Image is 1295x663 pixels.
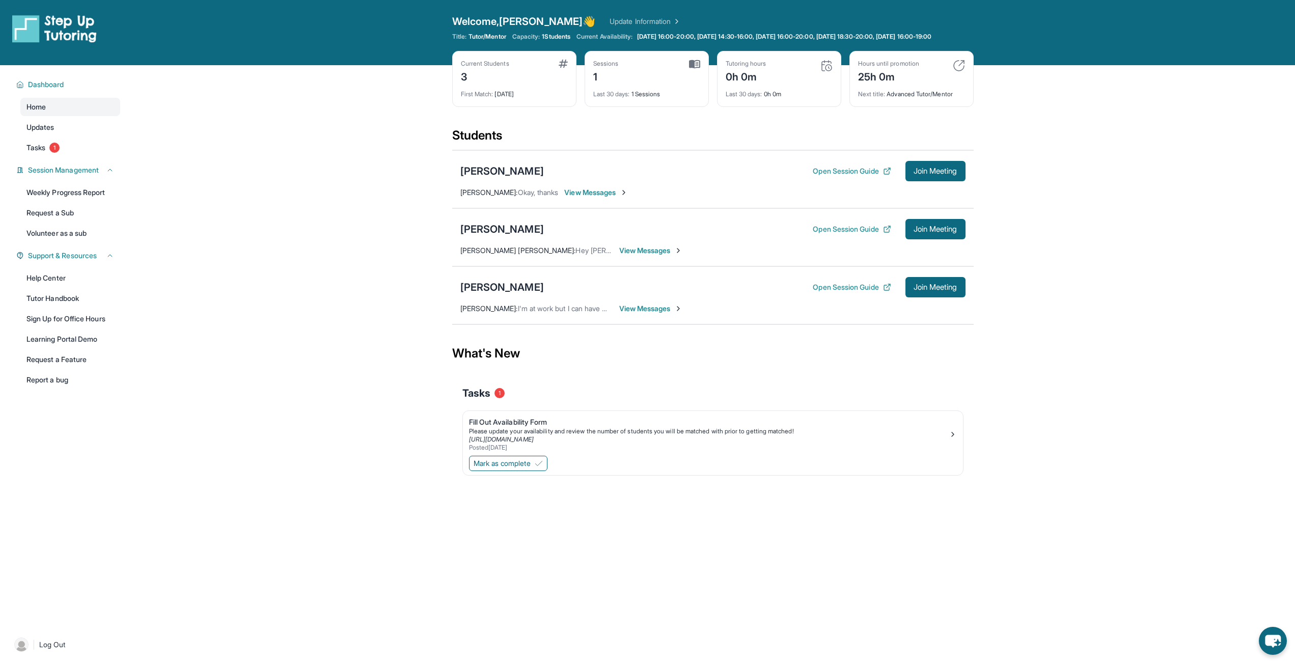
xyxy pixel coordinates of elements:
span: Last 30 days : [726,90,762,98]
button: Open Session Guide [813,166,891,176]
div: Posted [DATE] [469,444,949,452]
div: Sessions [593,60,619,68]
span: View Messages [619,303,683,314]
span: First Match : [461,90,493,98]
div: [PERSON_NAME] [460,164,544,178]
a: Tasks1 [20,139,120,157]
a: Sign Up for Office Hours [20,310,120,328]
div: [DATE] [461,84,568,98]
button: Join Meeting [905,161,966,181]
span: Dashboard [28,79,64,90]
span: Home [26,102,46,112]
a: [DATE] 16:00-20:00, [DATE] 14:30-16:00, [DATE] 16:00-20:00, [DATE] 18:30-20:00, [DATE] 16:00-19:00 [635,33,934,41]
span: Support & Resources [28,251,97,261]
span: Mark as complete [474,458,531,468]
div: What's New [452,331,974,376]
button: chat-button [1259,627,1287,655]
a: [URL][DOMAIN_NAME] [469,435,534,443]
span: Tasks [26,143,45,153]
img: Mark as complete [535,459,543,467]
span: View Messages [619,245,683,256]
button: Session Management [24,165,114,175]
img: card [820,60,833,72]
span: Session Management [28,165,99,175]
button: Support & Resources [24,251,114,261]
div: Fill Out Availability Form [469,417,949,427]
span: Last 30 days : [593,90,630,98]
div: 25h 0m [858,68,919,84]
button: Dashboard [24,79,114,90]
span: Welcome, [PERSON_NAME] 👋 [452,14,596,29]
span: Join Meeting [914,226,957,232]
div: 0h 0m [726,84,833,98]
span: 1 [494,388,505,398]
div: Please update your availability and review the number of students you will be matched with prior ... [469,427,949,435]
span: 1 Students [542,33,570,41]
a: Report a bug [20,371,120,389]
img: card [559,60,568,68]
img: Chevron-Right [674,305,682,313]
div: Current Students [461,60,509,68]
span: 1 [49,143,60,153]
a: Request a Feature [20,350,120,369]
a: Learning Portal Demo [20,330,120,348]
span: [DATE] 16:00-20:00, [DATE] 14:30-16:00, [DATE] 16:00-20:00, [DATE] 18:30-20:00, [DATE] 16:00-19:00 [637,33,932,41]
span: Join Meeting [914,284,957,290]
span: Log Out [39,640,66,650]
span: Okay, thanks [518,188,559,197]
div: Advanced Tutor/Mentor [858,84,965,98]
img: card [953,60,965,72]
button: Join Meeting [905,277,966,297]
a: Fill Out Availability FormPlease update your availability and review the number of students you w... [463,411,963,454]
span: [PERSON_NAME] : [460,304,518,313]
div: Students [452,127,974,150]
img: Chevron-Right [674,246,682,255]
span: | [33,639,35,651]
span: Current Availability: [576,33,632,41]
a: Help Center [20,269,120,287]
span: [PERSON_NAME] : [460,188,518,197]
button: Mark as complete [469,456,547,471]
span: Next title : [858,90,886,98]
div: 0h 0m [726,68,766,84]
img: Chevron-Right [620,188,628,197]
button: Join Meeting [905,219,966,239]
div: 3 [461,68,509,84]
div: [PERSON_NAME] [460,222,544,236]
a: Home [20,98,120,116]
span: [PERSON_NAME] [PERSON_NAME] : [460,246,576,255]
img: user-img [14,638,29,652]
div: 1 Sessions [593,84,700,98]
div: 1 [593,68,619,84]
a: Updates [20,118,120,136]
span: Tutor/Mentor [469,33,506,41]
img: logo [12,14,97,43]
a: Volunteer as a sub [20,224,120,242]
img: card [689,60,700,69]
a: Tutor Handbook [20,289,120,308]
a: Request a Sub [20,204,120,222]
span: Hey [PERSON_NAME], just wanted to ask you if we can do a first session [DATE] 6:30-7:30? [575,246,871,255]
span: Capacity: [512,33,540,41]
img: Chevron Right [671,16,681,26]
span: Join Meeting [914,168,957,174]
div: Tutoring hours [726,60,766,68]
span: Title: [452,33,466,41]
span: Updates [26,122,54,132]
div: Hours until promotion [858,60,919,68]
button: Open Session Guide [813,224,891,234]
a: Update Information [610,16,681,26]
button: Open Session Guide [813,282,891,292]
div: [PERSON_NAME] [460,280,544,294]
a: |Log Out [10,633,120,656]
span: I'm at work but I can have my other son call me and i can be on speaker for a little bit [518,304,790,313]
span: Tasks [462,386,490,400]
span: View Messages [564,187,628,198]
a: Weekly Progress Report [20,183,120,202]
